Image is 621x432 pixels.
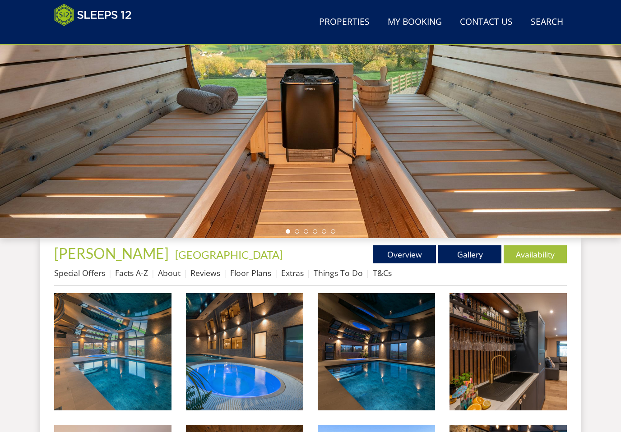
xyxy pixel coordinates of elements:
a: [GEOGRAPHIC_DATA] [175,248,283,261]
iframe: Customer reviews powered by Trustpilot [50,32,144,39]
a: My Booking [384,12,445,32]
a: Special Offers [54,267,105,278]
a: Floor Plans [230,267,271,278]
img: Sleeps 12 [54,4,132,26]
img: Hares Barton - Comfy seating to one end of the games room [450,293,567,410]
a: Availability [504,245,567,263]
img: Hares Barton - With an indoor pool, hot tub and games room, this is a great place to stay any tim... [186,293,303,410]
a: Contact Us [456,12,516,32]
a: Facts A-Z [115,267,148,278]
a: Properties [315,12,373,32]
a: Reviews [190,267,220,278]
a: About [158,267,181,278]
img: Hares Barton - Sleeps 22, spa hall with pool and hot tub, sauna and games room [54,293,171,410]
a: Extras [281,267,304,278]
img: Hares Barton - Large holiday house in Devon with private indoor pool [318,293,435,410]
a: Gallery [438,245,501,263]
a: Overview [373,245,436,263]
span: - [171,248,283,261]
a: [PERSON_NAME] [54,244,171,262]
a: Things To Do [314,267,363,278]
a: Search [527,12,567,32]
a: T&Cs [373,267,392,278]
span: [PERSON_NAME] [54,244,169,262]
